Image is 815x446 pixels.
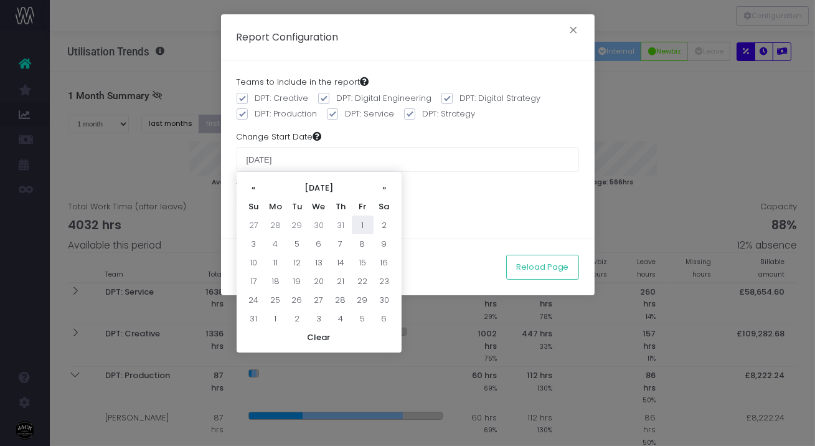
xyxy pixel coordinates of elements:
[237,92,309,105] label: DPT: Creative
[308,290,330,309] td: 27
[561,22,587,42] button: Close
[237,108,318,120] label: DPT: Production
[374,234,395,253] td: 9
[286,197,308,216] th: Tu
[243,328,395,346] th: Clear
[374,290,395,309] td: 30
[243,253,265,272] td: 10
[243,290,265,309] td: 24
[374,309,395,328] td: 6
[286,216,308,234] td: 29
[243,309,265,328] td: 31
[308,253,330,272] td: 13
[243,272,265,290] td: 17
[330,290,352,309] td: 28
[265,178,374,197] th: [DATE]
[237,76,369,88] label: Teams to include in the report
[374,253,395,272] td: 16
[330,216,352,234] td: 31
[286,253,308,272] td: 12
[441,92,541,105] label: DPT: Digital Strategy
[374,272,395,290] td: 23
[327,108,395,120] label: DPT: Service
[265,234,286,253] td: 4
[265,253,286,272] td: 11
[330,272,352,290] td: 21
[352,234,374,253] td: 8
[286,309,308,328] td: 2
[374,197,395,216] th: Sa
[352,253,374,272] td: 15
[286,234,308,253] td: 5
[265,197,286,216] th: Mo
[237,30,339,44] h5: Report Configuration
[265,309,286,328] td: 1
[330,197,352,216] th: Th
[318,92,432,105] label: DPT: Digital Engineering
[308,234,330,253] td: 6
[404,108,476,120] label: DPT: Strategy
[330,253,352,272] td: 14
[330,309,352,328] td: 4
[237,131,322,143] label: Change Start Date
[374,216,395,234] td: 2
[308,272,330,290] td: 20
[265,216,286,234] td: 28
[243,178,265,197] th: «
[506,255,579,280] button: Reload Page
[352,272,374,290] td: 22
[265,272,286,290] td: 18
[286,290,308,309] td: 26
[308,309,330,328] td: 3
[352,197,374,216] th: Fr
[243,197,265,216] th: Su
[286,272,308,290] td: 19
[308,216,330,234] td: 30
[352,216,374,234] td: 1
[243,216,265,234] td: 27
[352,290,374,309] td: 29
[308,197,330,216] th: We
[352,309,374,328] td: 5
[243,234,265,253] td: 3
[374,178,395,197] th: »
[237,147,579,172] input: Choose a start date
[330,234,352,253] td: 7
[265,290,286,309] td: 25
